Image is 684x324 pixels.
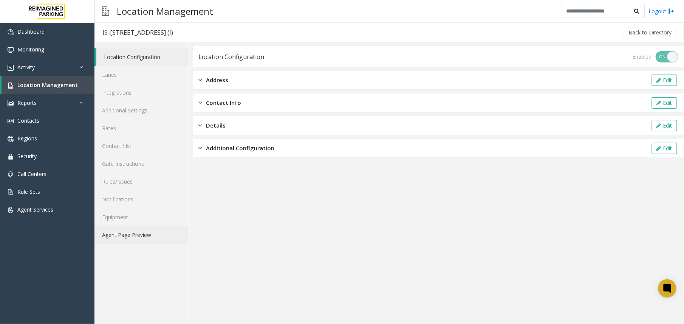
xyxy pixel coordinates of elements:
span: Rule Sets [17,188,40,195]
a: Location Management [2,76,94,94]
a: Integrations [94,84,189,101]
button: Edit [652,97,677,109]
a: Contact List [94,137,189,155]
div: I9-[STREET_ADDRESS] (I) [102,28,173,37]
img: 'icon' [8,118,14,124]
img: closed [198,121,202,130]
img: 'icon' [8,100,14,106]
img: closed [198,98,202,107]
span: Call Centers [17,170,46,178]
img: closed [198,76,202,84]
img: 'icon' [8,207,14,213]
a: Rules/Issues [94,173,189,190]
div: Location Configuration [198,52,264,62]
span: Activity [17,64,35,71]
span: Security [17,153,37,160]
h3: Location Management [113,2,217,20]
span: Agent Services [17,206,53,213]
button: Back to Directory [624,27,677,38]
span: Dashboard [17,28,45,35]
a: Additional Settings [94,101,189,119]
img: logout [669,7,675,15]
a: Notifications [94,190,189,208]
span: Additional Configuration [206,144,274,153]
span: Reports [17,99,37,106]
span: Monitoring [17,46,44,53]
a: Gate Instructions [94,155,189,173]
img: 'icon' [8,83,14,89]
img: 'icon' [8,154,14,160]
img: 'icon' [8,29,14,35]
img: pageIcon [102,2,109,20]
span: Contacts [17,117,39,124]
a: Agent Page Preview [94,226,189,244]
a: Equipment [94,208,189,226]
img: 'icon' [8,189,14,195]
img: 'icon' [8,136,14,142]
img: closed [198,144,202,153]
button: Edit [652,75,677,86]
span: Regions [17,135,37,142]
button: Edit [652,120,677,131]
span: Location Management [17,81,78,89]
img: 'icon' [8,171,14,178]
span: Details [206,121,226,130]
a: Lanes [94,66,189,84]
span: Address [206,76,228,84]
a: Location Configuration [96,48,189,66]
div: Enabled [633,53,652,61]
span: Contact Info [206,98,241,107]
a: Logout [649,7,675,15]
img: 'icon' [8,47,14,53]
a: Rates [94,119,189,137]
img: 'icon' [8,65,14,71]
button: Edit [652,143,677,154]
